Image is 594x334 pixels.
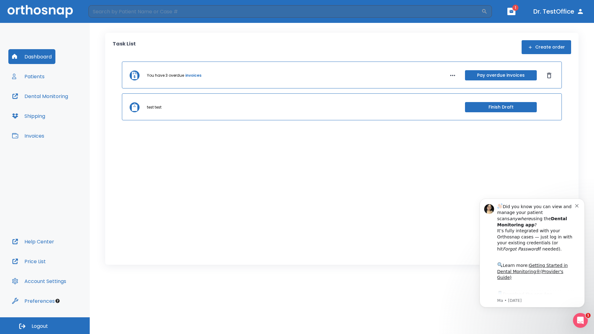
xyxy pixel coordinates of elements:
[88,5,481,18] input: Search by Patient Name or Case #
[8,293,58,308] button: Preferences
[147,73,184,78] p: You have 3 overdue
[573,313,588,328] iframe: Intercom live chat
[522,40,571,54] button: Create order
[586,313,591,318] span: 1
[470,189,594,317] iframe: Intercom notifications message
[27,102,82,113] a: App Store
[32,323,48,330] span: Logout
[8,89,72,104] button: Dental Monitoring
[531,6,587,17] button: Dr. TestOffice
[544,71,554,80] button: Dismiss
[8,128,48,143] button: Invoices
[8,69,48,84] button: Patients
[8,254,49,269] button: Price List
[27,101,105,132] div: Download the app: | ​ Let us know if you need help getting started!
[55,298,60,304] div: Tooltip anchor
[147,105,161,110] p: test test
[465,102,537,112] button: Finish Draft
[27,109,105,114] p: Message from Ma, sent 4w ago
[465,70,537,80] button: Pay overdue invoices
[8,49,55,64] button: Dashboard
[185,73,201,78] a: invoices
[105,13,110,18] button: Dismiss notification
[7,5,73,18] img: Orthosnap
[8,274,70,289] button: Account Settings
[8,234,58,249] button: Help Center
[8,109,49,123] button: Shipping
[512,5,519,11] span: 1
[113,40,136,54] p: Task List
